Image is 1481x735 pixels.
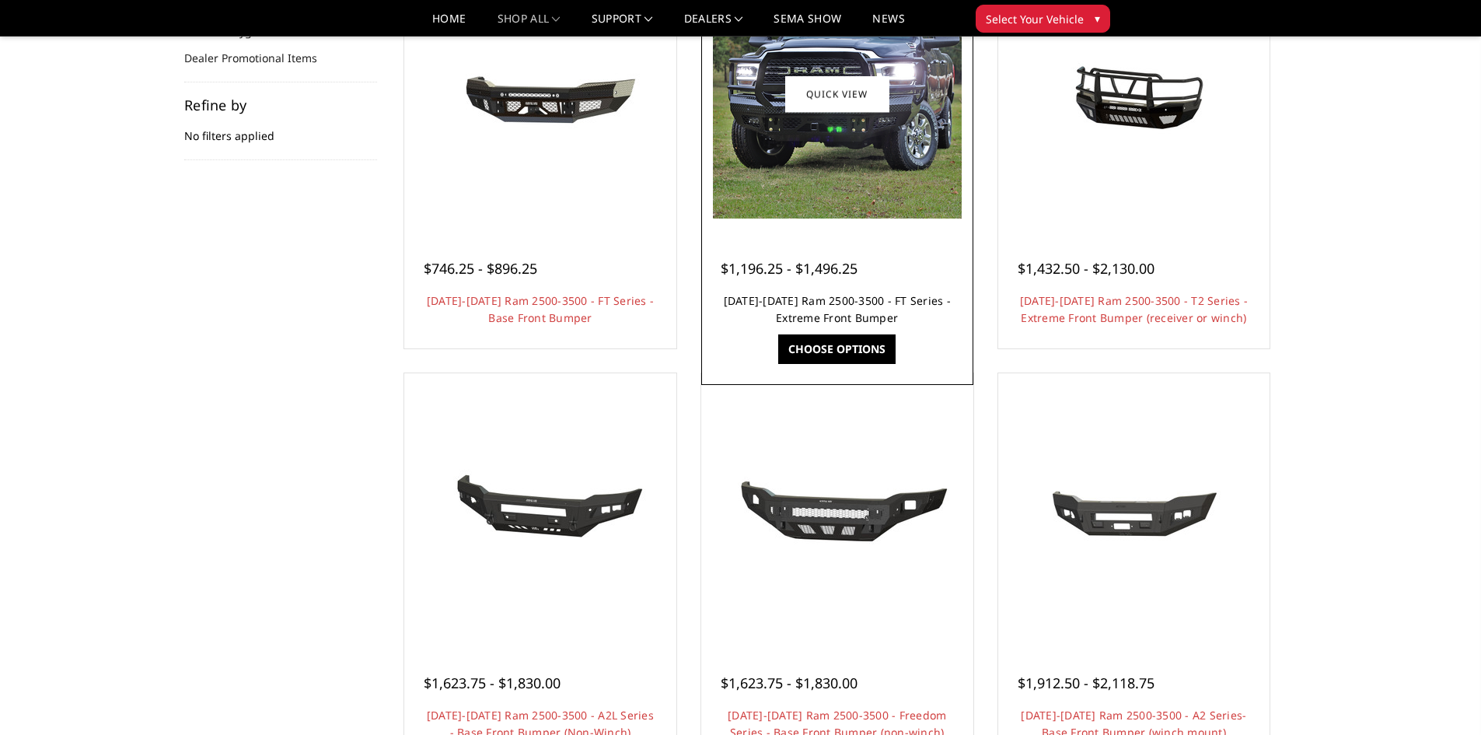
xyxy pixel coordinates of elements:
img: 2019-2025 Ram 2500-3500 - T2 Series - Extreme Front Bumper (receiver or winch) [1009,36,1258,152]
a: Support [592,13,653,36]
button: Select Your Vehicle [976,5,1110,33]
span: $1,912.50 - $2,118.75 [1018,674,1154,692]
span: $1,432.50 - $2,130.00 [1018,259,1154,278]
a: SEMA Show [774,13,841,36]
a: Choose Options [778,334,896,364]
span: $1,623.75 - $1,830.00 [721,674,858,692]
a: Dealer Promotional Items [184,50,337,66]
a: Home [432,13,466,36]
a: [DATE]-[DATE] Ram 2500-3500 - FT Series - Extreme Front Bumper [724,293,951,325]
div: No filters applied [184,98,377,160]
a: 2019-2025 Ram 2500-3500 - Freedom Series - Base Front Bumper (non-winch) 2019-2025 Ram 2500-3500 ... [705,377,969,642]
a: News [872,13,904,36]
a: [DATE]-[DATE] Ram 2500-3500 - FT Series - Base Front Bumper [427,293,654,325]
img: 2019-2025 Ram 2500-3500 - FT Series - Base Front Bumper [416,36,665,152]
h5: Refine by [184,98,377,112]
a: 2019-2024 Ram 2500-3500 - A2L Series - Base Front Bumper (Non-Winch) [408,377,672,642]
span: $746.25 - $896.25 [424,259,537,278]
a: shop all [498,13,561,36]
span: Select Your Vehicle [986,11,1084,27]
img: 2019-2025 Ram 2500-3500 - Freedom Series - Base Front Bumper (non-winch) [713,451,962,568]
a: [DATE]-[DATE] Ram 2500-3500 - T2 Series - Extreme Front Bumper (receiver or winch) [1020,293,1248,325]
a: Quick view [785,75,889,112]
a: 2019-2025 Ram 2500-3500 - A2 Series- Base Front Bumper (winch mount) [1002,377,1266,642]
span: $1,196.25 - $1,496.25 [721,259,858,278]
img: 2019-2024 Ram 2500-3500 - A2L Series - Base Front Bumper (Non-Winch) [416,451,665,568]
span: $1,623.75 - $1,830.00 [424,674,561,692]
img: 2019-2025 Ram 2500-3500 - A2 Series- Base Front Bumper (winch mount) [1009,453,1258,565]
a: Dealers [684,13,743,36]
span: ▾ [1095,10,1100,26]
